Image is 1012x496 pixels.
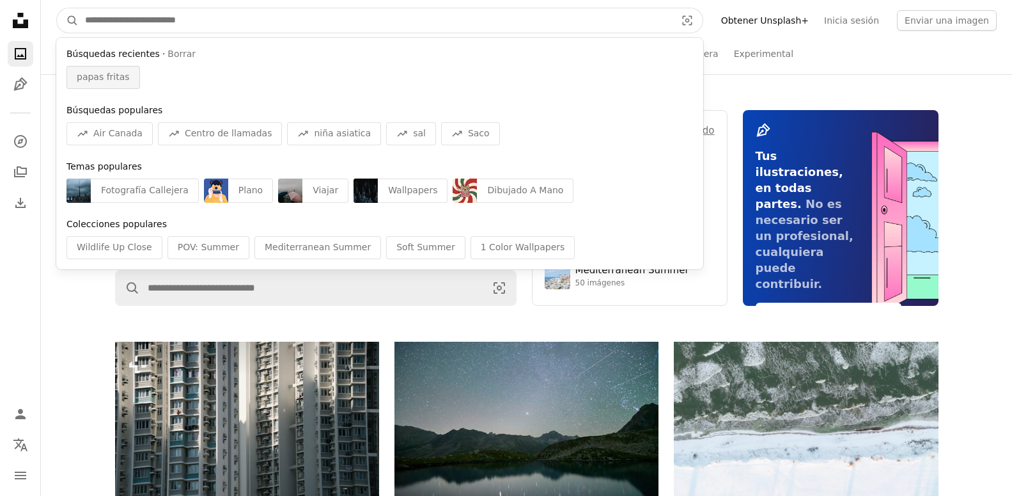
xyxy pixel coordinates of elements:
button: Búsqueda visual [672,8,703,33]
div: 1 Color Wallpapers [471,236,575,259]
div: Fotografía Callejera [91,179,199,203]
div: Soft Summer [386,236,465,259]
a: Ilustraciones [8,72,33,97]
span: Búsquedas populares [66,105,162,115]
img: premium_photo-1756177506526-26fb2a726f4a [278,179,302,203]
button: Sube tu primera imagen SVG [756,303,901,323]
a: Colecciones [8,159,33,185]
span: papas fritas [77,71,130,84]
div: · [66,48,693,61]
img: premium_vector-1749740990668-cd06e98471ca [204,179,228,203]
div: Dibujado A Mano [477,179,573,203]
a: Fotos [8,41,33,67]
a: Historial de descargas [8,190,33,216]
a: Iniciar sesión / Registrarse [8,401,33,427]
a: Cielo nocturno estrellado sobre un tranquilo lago de montaña [394,424,658,435]
a: Inicio — Unsplash [8,8,33,36]
button: Borrar [167,48,196,61]
a: POV: Summer50 imágenes [545,225,715,251]
a: Paisaje cubierto de nieve con agua congelada [674,435,938,446]
button: Menú [8,463,33,488]
div: POV: Summer [167,236,249,259]
img: premium_vector-1730142533288-194cec6c8fed [453,179,477,203]
div: Wildlife Up Close [66,236,162,259]
span: sal [413,127,426,140]
div: Wallpapers [378,179,448,203]
span: Temas populares [66,161,142,172]
button: Búsqueda visual [483,271,516,305]
img: premium_photo-1675873580289-213b32be1f1a [354,179,378,203]
img: premium_photo-1688410049290-d7394cc7d5df [545,264,570,289]
span: Tus ilustraciones, en todas partes. [756,149,843,211]
div: 50 imágenes [575,278,689,289]
button: Enviar una imagen [897,10,997,31]
span: No es necesario ser un profesional, cualquiera puede contribuir. [756,197,853,291]
a: Inicia sesión [816,10,887,31]
a: Explorar [8,129,33,154]
div: Mediterranean Summer [254,236,381,259]
div: Plano [228,179,273,203]
span: Búsquedas recientes [66,48,160,61]
div: Viajar [302,179,348,203]
a: Obtener Unsplash+ [713,10,816,31]
span: niña asiatica [314,127,371,140]
span: Colecciones populares [66,219,167,229]
a: Mediterranean Summer50 imágenes [545,264,715,289]
button: Buscar en Unsplash [57,8,79,33]
a: New Nature50 imágenes [545,187,715,212]
form: Encuentra imágenes en todo el sitio [56,8,703,33]
button: Buscar en Unsplash [116,271,140,305]
div: Mediterranean Summer [575,264,689,277]
span: Air Canada [93,127,143,140]
span: Centro de llamadas [185,127,272,140]
span: Saco [468,127,490,140]
a: [DATE]34 imágenes [545,148,715,174]
img: photo-1756135154174-add625f8721a [66,179,91,203]
a: Experimental [734,33,793,74]
form: Encuentra imágenes en todo el sitio [115,270,517,306]
a: Altos edificios de apartamentos con muchas ventanas y balcones. [115,421,379,433]
button: Idioma [8,432,33,458]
